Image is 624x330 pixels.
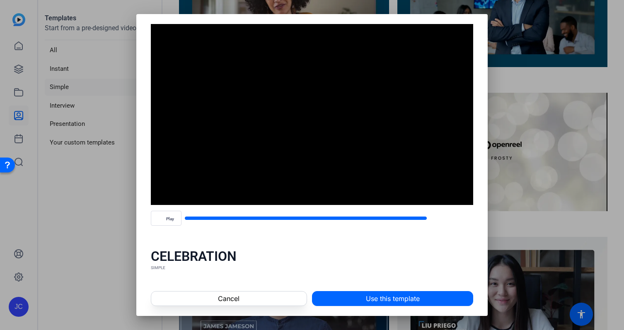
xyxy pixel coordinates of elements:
div: SIMPLE [151,265,474,271]
span: Play [166,217,174,222]
button: Cancel [151,291,307,306]
div: Video Player [151,24,474,205]
button: Use this template [312,291,473,306]
button: Mute [430,208,450,228]
div: CELEBRATION [151,248,474,265]
button: Play [151,211,181,226]
button: Fullscreen [453,208,473,228]
span: Use this template [366,294,420,304]
span: Cancel [218,294,239,304]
